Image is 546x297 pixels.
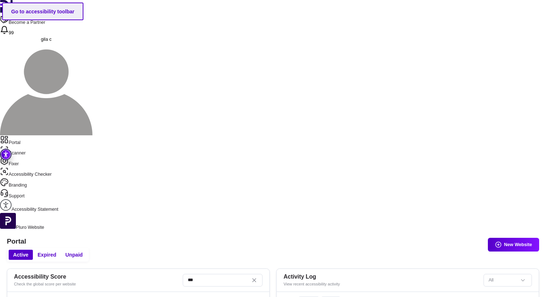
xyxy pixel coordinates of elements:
button: Unpaid [61,250,87,260]
span: Unpaid [65,252,83,258]
a: Go to accessibility toolbar [2,3,83,20]
span: Active [13,252,29,258]
input: Search [183,274,263,287]
div: Check the global score per website [14,281,178,287]
button: Expired [33,250,61,260]
span: Expired [38,252,56,258]
span: 99 [9,30,14,35]
button: Active [9,250,33,260]
div: View recent accessibility activity [283,281,479,287]
button: New Website [488,238,539,252]
div: Set sorting [484,274,532,287]
span: gila c [41,37,51,42]
h1: Portal [7,237,539,246]
h2: Accessibility Score [14,274,178,280]
h2: Activity Log [283,274,479,280]
button: Clear search field [251,277,258,284]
